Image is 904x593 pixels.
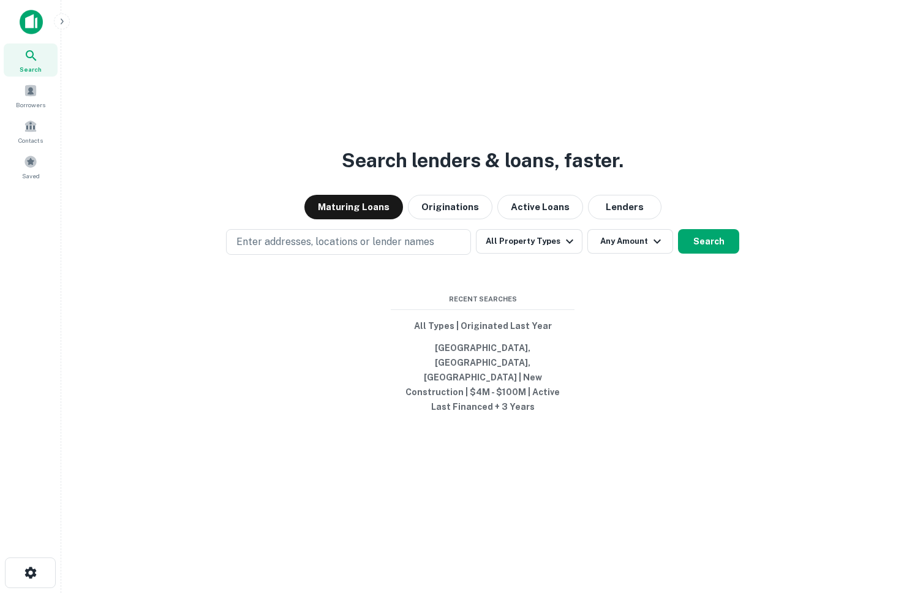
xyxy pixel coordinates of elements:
[4,79,58,112] a: Borrowers
[4,150,58,183] a: Saved
[236,235,434,249] p: Enter addresses, locations or lender names
[391,294,574,304] span: Recent Searches
[588,195,661,219] button: Lenders
[497,195,583,219] button: Active Loans
[342,146,623,175] h3: Search lenders & loans, faster.
[20,64,42,74] span: Search
[408,195,492,219] button: Originations
[391,337,574,418] button: [GEOGRAPHIC_DATA], [GEOGRAPHIC_DATA], [GEOGRAPHIC_DATA] | New Construction | $4M - $100M | Active...
[18,135,43,145] span: Contacts
[22,171,40,181] span: Saved
[678,229,739,254] button: Search
[4,115,58,148] a: Contacts
[476,229,582,254] button: All Property Types
[4,43,58,77] a: Search
[20,10,43,34] img: capitalize-icon.png
[226,229,471,255] button: Enter addresses, locations or lender names
[16,100,45,110] span: Borrowers
[587,229,673,254] button: Any Amount
[391,315,574,337] button: All Types | Originated Last Year
[304,195,403,219] button: Maturing Loans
